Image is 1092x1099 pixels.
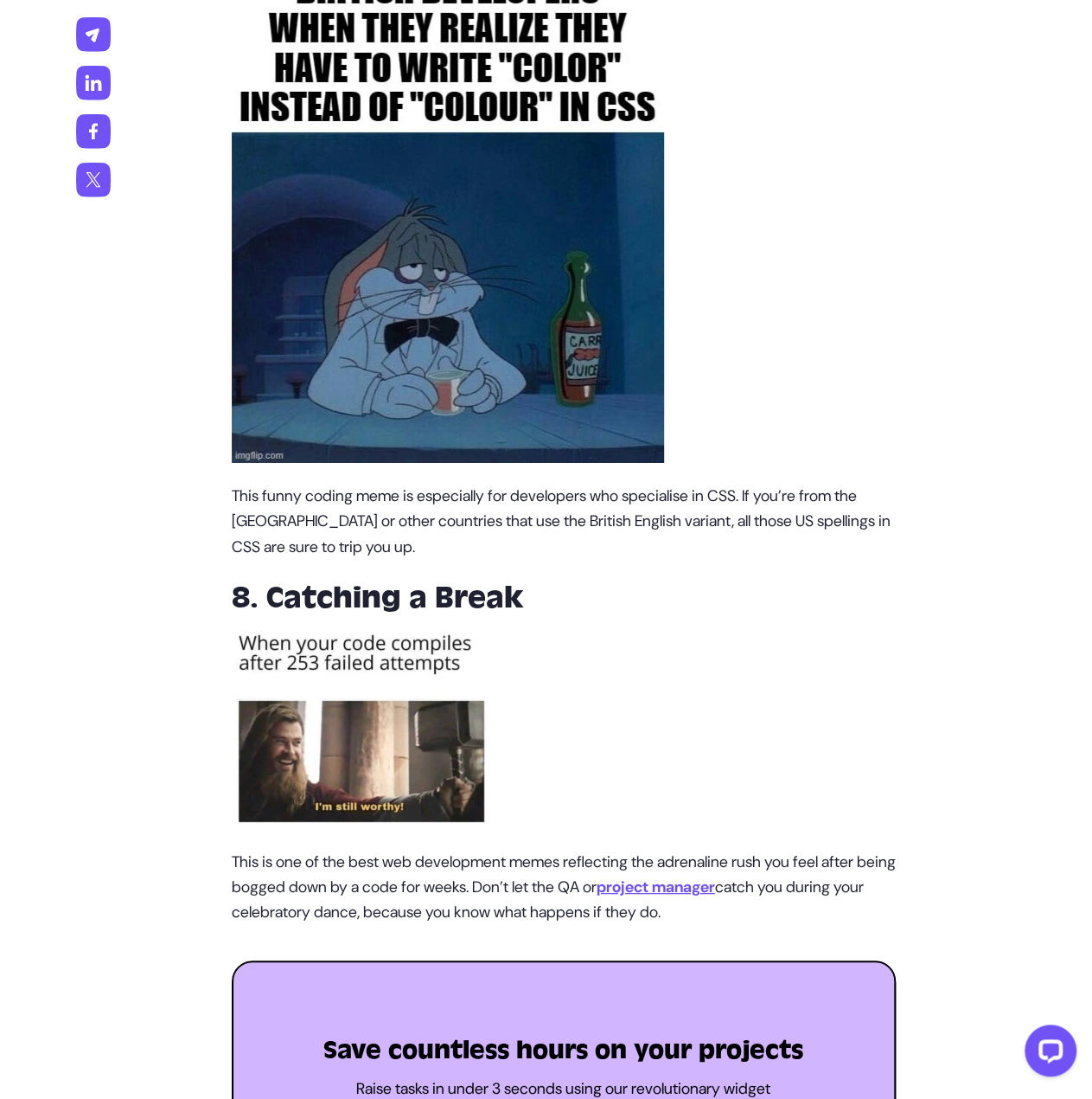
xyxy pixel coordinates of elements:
[1011,1018,1083,1090] iframe: LiveChat chat widget
[232,484,896,560] p: This funny coding meme is especially for developers who specialise in CSS. If you’re from the [GE...
[232,850,896,926] p: This is one of the best web development memes reflecting the adrenaline rush you feel after being...
[232,579,524,617] strong: 8. Catching a Break
[232,629,491,829] img: Failing compiling meme
[597,877,715,897] a: project manager
[316,1033,811,1068] h2: Save countless hours on your projects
